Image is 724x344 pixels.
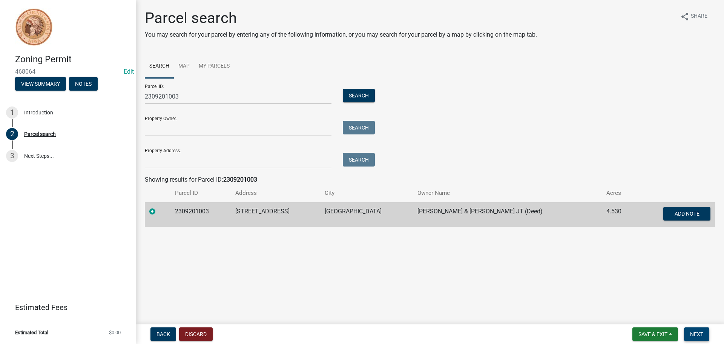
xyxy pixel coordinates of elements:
button: View Summary [15,77,66,91]
span: Back [156,331,170,337]
td: [GEOGRAPHIC_DATA] [320,202,413,227]
button: Next [684,327,709,341]
th: City [320,184,413,202]
span: 468064 [15,68,121,75]
td: 4.530 [602,202,636,227]
span: $0.00 [109,330,121,335]
a: Edit [124,68,134,75]
wm-modal-confirm: Notes [69,81,98,87]
h4: Zoning Permit [15,54,130,65]
td: 2309201003 [170,202,231,227]
i: share [680,12,689,21]
div: Parcel search [24,131,56,137]
th: Acres [602,184,636,202]
th: Address [231,184,320,202]
button: Back [150,327,176,341]
a: My Parcels [194,54,234,79]
button: Add Note [663,207,710,221]
div: Introduction [24,110,53,115]
button: Notes [69,77,98,91]
a: Search [145,54,174,79]
p: You may search for your parcel by entering any of the following information, or you may search fo... [145,30,537,39]
span: Share [691,12,707,21]
div: 1 [6,106,18,119]
img: Sioux County, Iowa [15,8,53,46]
a: Estimated Fees [6,300,124,315]
a: Map [174,54,194,79]
span: Save & Exit [638,331,667,337]
h1: Parcel search [145,9,537,27]
button: Discard [179,327,213,341]
button: shareShare [674,9,713,24]
span: Next [690,331,703,337]
div: Showing results for Parcel ID: [145,175,715,184]
th: Owner Name [413,184,602,202]
button: Search [343,153,375,167]
span: Estimated Total [15,330,48,335]
th: Parcel ID [170,184,231,202]
wm-modal-confirm: Summary [15,81,66,87]
wm-modal-confirm: Edit Application Number [124,68,134,75]
strong: 2309201003 [223,176,257,183]
button: Search [343,121,375,134]
td: [PERSON_NAME] & [PERSON_NAME] JT (Deed) [413,202,602,227]
button: Search [343,89,375,102]
div: 3 [6,150,18,162]
button: Save & Exit [632,327,678,341]
div: 2 [6,128,18,140]
span: Add Note [674,210,699,216]
td: [STREET_ADDRESS] [231,202,320,227]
